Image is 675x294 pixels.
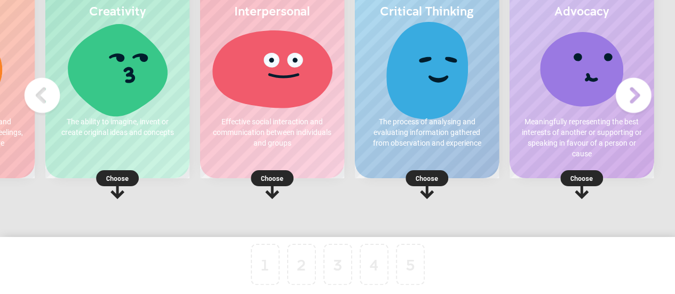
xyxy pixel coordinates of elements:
[612,74,655,117] img: Next
[21,74,63,117] img: Previous
[520,116,643,159] p: Meaningfully representing the best interests of another or supporting or speaking in favour of a ...
[56,3,179,18] h2: Creativity
[510,173,654,184] p: Choose
[211,116,333,148] p: Effective social interaction and communication between individuals and groups
[520,3,643,18] h2: Advocacy
[366,3,488,18] h2: Critical Thinking
[355,173,499,184] p: Choose
[200,173,344,184] p: Choose
[211,3,333,18] h2: Interpersonal
[56,116,179,138] p: The ability to imagine, invent or create original ideas and concepts
[45,173,189,184] p: Choose
[366,116,488,148] p: The process of analysing and evaluating information gathered from observation and experience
